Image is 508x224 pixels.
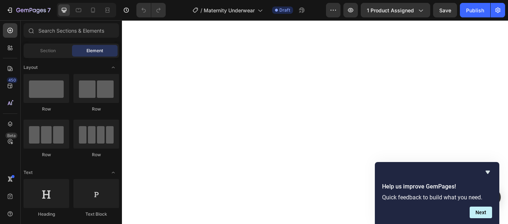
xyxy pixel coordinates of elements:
div: Heading [24,211,69,217]
p: Quick feedback to build what you need. [382,194,492,201]
button: Save [433,3,457,17]
div: Row [73,106,119,112]
div: Help us improve GemPages! [382,168,492,218]
span: Element [86,47,103,54]
button: Publish [460,3,490,17]
div: Undo/Redo [136,3,166,17]
span: / [200,7,202,14]
span: 1 product assigned [367,7,414,14]
button: Hide survey [483,168,492,177]
span: Save [439,7,451,13]
iframe: Design area [122,20,508,224]
div: Publish [466,7,484,14]
button: Next question [470,207,492,218]
span: Draft [279,7,290,13]
span: Section [40,47,56,54]
button: 7 [3,3,54,17]
span: Toggle open [107,62,119,73]
div: Row [24,106,69,112]
div: Beta [5,133,17,138]
p: 7 [47,6,51,14]
div: Row [24,152,69,158]
div: 450 [7,77,17,83]
input: Search Sections & Elements [24,23,119,38]
div: Row [73,152,119,158]
span: Toggle open [107,167,119,178]
span: Text [24,169,33,176]
span: Maternity Underwear [204,7,255,14]
span: Layout [24,64,38,71]
h2: Help us improve GemPages! [382,182,492,191]
button: 1 product assigned [361,3,430,17]
div: Text Block [73,211,119,217]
